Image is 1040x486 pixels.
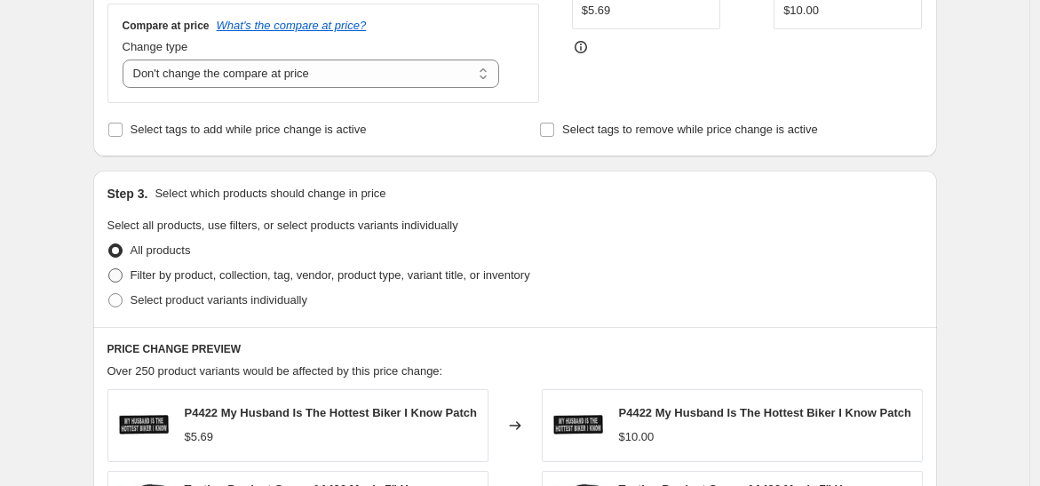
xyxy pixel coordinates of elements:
[107,342,923,356] h6: PRICE CHANGE PREVIEW
[107,219,458,232] span: Select all products, use filters, or select products variants individually
[582,2,611,20] div: $5.69
[562,123,818,136] span: Select tags to remove while price change is active
[552,399,605,452] img: p4422-my-husband-is-the-hottest-biker-i-know-patch-daniel-smart-manufacturing_80x.jpg
[619,428,655,446] div: $10.00
[217,19,367,32] button: What's the compare at price?
[107,364,443,378] span: Over 250 product variants would be affected by this price change:
[123,19,210,33] h3: Compare at price
[131,268,530,282] span: Filter by product, collection, tag, vendor, product type, variant title, or inventory
[123,40,188,53] span: Change type
[185,428,214,446] div: $5.69
[131,293,307,307] span: Select product variants individually
[107,185,148,203] h2: Step 3.
[131,123,367,136] span: Select tags to add while price change is active
[185,406,477,419] span: P4422 My Husband Is The Hottest Biker I Know Patch
[117,399,171,452] img: p4422-my-husband-is-the-hottest-biker-i-know-patch-daniel-smart-manufacturing_80x.jpg
[619,406,911,419] span: P4422 My Husband Is The Hottest Biker I Know Patch
[131,243,191,257] span: All products
[783,2,819,20] div: $10.00
[155,185,385,203] p: Select which products should change in price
